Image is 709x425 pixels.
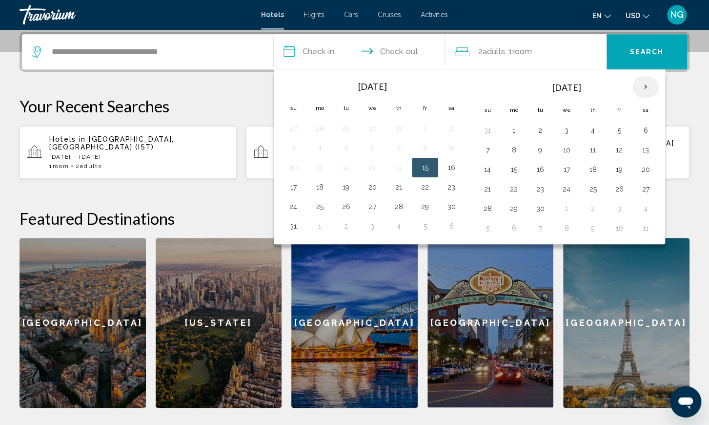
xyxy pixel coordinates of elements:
button: Day 12 [338,161,354,174]
button: Hotels in [GEOGRAPHIC_DATA], [GEOGRAPHIC_DATA] (IST)[DATE] - [DATE]1Room2Adults [20,126,236,179]
button: Day 22 [417,180,433,194]
button: Day 9 [585,221,601,235]
button: Day 7 [532,221,548,235]
button: Day 29 [506,202,522,215]
button: Day 14 [391,161,406,174]
button: Day 10 [559,143,574,157]
button: Day 15 [506,163,522,176]
a: Flights [304,11,324,19]
button: Day 12 [611,143,627,157]
button: Day 3 [285,141,301,155]
button: Day 6 [506,221,522,235]
button: Day 2 [585,202,601,215]
button: Day 26 [611,182,627,196]
button: Day 15 [417,161,433,174]
button: Day 11 [585,143,601,157]
button: Day 30 [365,122,380,135]
button: Hotels in [GEOGRAPHIC_DATA], [GEOGRAPHIC_DATA] (PAR)[DATE] - [DATE]1Room2Adults [246,126,463,179]
button: Search [607,34,687,69]
iframe: Button to launch messaging window [670,386,701,417]
div: [US_STATE] [156,238,282,408]
button: Day 4 [312,141,327,155]
h2: Featured Destinations [20,209,689,228]
button: Day 20 [638,163,653,176]
p: [DATE] - [DATE] [49,153,228,160]
button: Day 21 [391,180,406,194]
button: Day 28 [391,200,406,213]
button: Day 10 [611,221,627,235]
button: Day 5 [480,221,495,235]
button: Change currency [626,8,649,22]
button: Day 3 [611,202,627,215]
button: Day 11 [638,221,653,235]
button: Day 16 [532,163,548,176]
a: [GEOGRAPHIC_DATA] [563,238,689,408]
span: 2 [76,163,101,170]
th: [DATE] [306,76,438,97]
button: Day 9 [444,141,459,155]
button: Day 30 [444,200,459,213]
button: Day 18 [312,180,327,194]
span: [GEOGRAPHIC_DATA], [GEOGRAPHIC_DATA] (IST) [49,135,174,151]
div: Search widget [22,34,687,69]
button: Day 11 [312,161,327,174]
button: Day 17 [285,180,301,194]
button: Day 25 [312,200,327,213]
span: Search [630,48,664,56]
button: User Menu [664,4,689,25]
button: Day 28 [312,122,327,135]
button: Day 14 [480,163,495,176]
button: Day 24 [285,200,301,213]
button: Day 31 [285,219,301,233]
button: Day 30 [532,202,548,215]
button: Day 2 [444,122,459,135]
button: Day 31 [480,124,495,137]
button: Next month [632,76,659,98]
button: Day 8 [506,143,522,157]
a: Cruises [378,11,401,19]
button: Day 9 [532,143,548,157]
button: Day 17 [559,163,574,176]
button: Day 20 [365,180,380,194]
button: Day 2 [532,124,548,137]
button: Day 22 [506,182,522,196]
button: Day 3 [559,124,574,137]
th: [DATE] [501,76,632,99]
button: Day 27 [285,122,301,135]
a: Travorium [20,5,251,24]
span: en [592,12,602,20]
a: [GEOGRAPHIC_DATA] [291,238,418,408]
span: Adults [80,163,101,170]
span: Adults [483,47,505,56]
button: Day 6 [444,219,459,233]
button: Day 2 [338,219,354,233]
p: Your Recent Searches [20,96,689,116]
button: Day 28 [480,202,495,215]
button: Day 27 [638,182,653,196]
span: NG [670,10,684,20]
button: Day 5 [611,124,627,137]
span: Hotels in [49,135,86,143]
button: Day 7 [391,141,406,155]
button: Day 7 [480,143,495,157]
span: Hotels [261,11,284,19]
button: Day 10 [285,161,301,174]
button: Travelers: 2 adults, 0 children [445,34,607,69]
span: Room [53,163,69,170]
a: [GEOGRAPHIC_DATA] [427,238,554,408]
button: Day 18 [585,163,601,176]
button: Day 23 [532,182,548,196]
button: Day 4 [391,219,406,233]
button: Day 16 [444,161,459,174]
button: Day 5 [417,219,433,233]
button: Day 1 [506,124,522,137]
span: , 1 [505,45,532,59]
a: [GEOGRAPHIC_DATA] [20,238,146,408]
button: Day 26 [338,200,354,213]
button: Day 4 [585,124,601,137]
a: Activities [421,11,448,19]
